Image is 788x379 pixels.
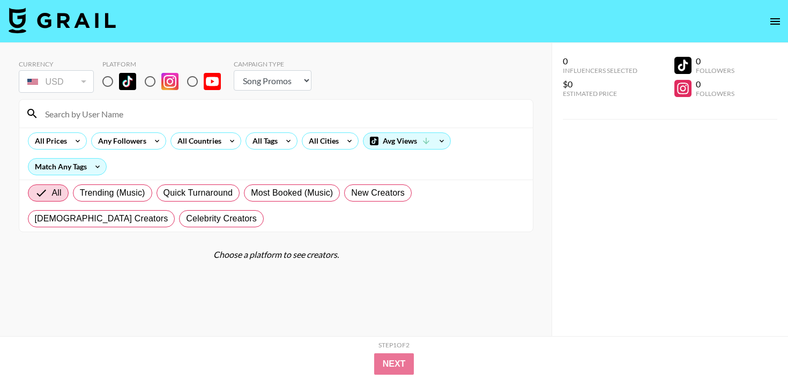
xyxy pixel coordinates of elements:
[696,56,734,66] div: 0
[563,90,637,98] div: Estimated Price
[696,90,734,98] div: Followers
[234,60,311,68] div: Campaign Type
[186,212,257,225] span: Celebrity Creators
[163,187,233,199] span: Quick Turnaround
[363,133,450,149] div: Avg Views
[302,133,341,149] div: All Cities
[28,159,106,175] div: Match Any Tags
[696,79,734,90] div: 0
[9,8,116,33] img: Grail Talent
[19,60,94,68] div: Currency
[246,133,280,149] div: All Tags
[563,79,637,90] div: $0
[19,68,94,95] div: Currency is locked to USD
[734,325,775,366] iframe: Drift Widget Chat Controller
[102,60,229,68] div: Platform
[39,105,526,122] input: Search by User Name
[378,341,410,349] div: Step 1 of 2
[251,187,333,199] span: Most Booked (Music)
[374,353,414,375] button: Next
[171,133,224,149] div: All Countries
[204,73,221,90] img: YouTube
[80,187,145,199] span: Trending (Music)
[35,212,168,225] span: [DEMOGRAPHIC_DATA] Creators
[764,11,786,32] button: open drawer
[563,56,637,66] div: 0
[52,187,62,199] span: All
[563,66,637,75] div: Influencers Selected
[92,133,148,149] div: Any Followers
[28,133,69,149] div: All Prices
[119,73,136,90] img: TikTok
[21,72,92,91] div: USD
[351,187,405,199] span: New Creators
[19,249,533,260] div: Choose a platform to see creators.
[696,66,734,75] div: Followers
[161,73,179,90] img: Instagram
